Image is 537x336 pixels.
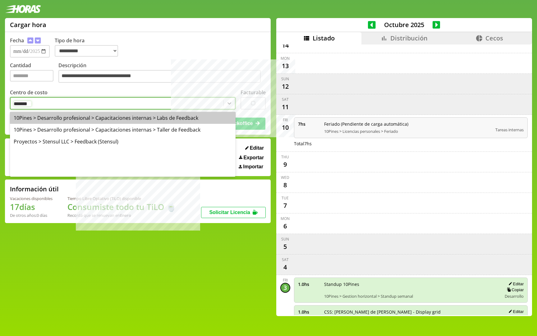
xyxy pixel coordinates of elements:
div: Sat [282,97,289,102]
button: Editar [243,145,266,151]
b: Enero [120,212,131,218]
span: Tareas internas [495,127,524,133]
button: Editar [507,309,524,314]
span: 7 hs [298,121,320,127]
div: Proyectos > Stensul LLC > Feedback (Stensul) [10,136,236,147]
div: 9 [280,160,290,170]
button: Copiar [505,287,524,292]
div: 10Pines > Desarrollo profesional > Capacitaciones internas > Taller de Feedback [10,124,236,136]
h2: Información útil [10,185,59,193]
div: Sun [281,236,289,242]
label: Fecha [10,37,24,44]
span: Desarrollo [505,293,524,299]
div: Wed [281,175,289,180]
label: Facturable [241,89,266,96]
div: Thu [281,154,289,160]
div: Tiempo Libre Optativo (TiLO) disponible [67,196,176,201]
div: 8 [280,180,290,190]
div: Mon [281,216,290,221]
button: Exportar [237,155,266,161]
span: Enviar al backoffice [206,121,253,126]
span: 1.0 hs [298,281,320,287]
span: Cecos [485,34,503,42]
span: Exportar [243,155,264,161]
div: Recordá que se renuevan en [67,212,176,218]
textarea: Descripción [58,70,261,83]
h1: Cargar hora [10,21,46,29]
label: Descripción [58,62,266,85]
span: CSS: [PERSON_NAME] de [PERSON_NAME] - Display grid [324,309,498,315]
span: 10Pines > Gestion horizontal > Standup semanal [324,293,498,299]
span: 1.0 hs [298,309,320,315]
div: Vacaciones disponibles [10,196,53,201]
label: Tipo de hora [55,37,123,58]
div: 5 [280,242,290,252]
button: Editar [507,281,524,287]
div: 7 [280,201,290,211]
span: Feriado (Pendiente de carga automática) [324,121,491,127]
div: Fri [283,117,288,123]
div: 6 [280,221,290,231]
button: Solicitar Licencia [201,207,266,218]
div: 12 [280,82,290,91]
label: Centro de costo [10,89,48,96]
div: 10Pines > Desarrollo profesional > Capacitaciones internas > Labs de Feedback [10,112,236,124]
div: 10 [280,123,290,133]
img: logotipo [5,5,41,13]
div: 11 [280,102,290,112]
span: Editar [250,145,264,151]
h1: 17 días [10,201,53,212]
div: Sat [282,257,289,262]
div: Total 7 hs [294,141,528,147]
input: Cantidad [10,70,53,82]
span: Octubre 2025 [376,21,433,29]
div: scrollable content [276,44,532,315]
span: 10Pines > Licencias personales > Feriado [324,128,491,134]
div: 14 [280,40,290,50]
div: Mon [281,56,290,61]
h1: Consumiste todo tu TiLO 🍵 [67,201,176,212]
div: Tue [282,195,289,201]
div: Fri [283,278,288,283]
span: Distribución [390,34,428,42]
span: Solicitar Licencia [209,210,250,215]
label: Cantidad [10,62,58,85]
div: 3 [280,283,290,293]
div: Sun [281,76,289,82]
span: Importar [243,164,263,170]
div: De otros años: 0 días [10,212,53,218]
span: Standup 10Pines [324,281,498,287]
select: Tipo de hora [55,45,118,57]
div: 13 [280,61,290,71]
span: Listado [313,34,335,42]
div: 4 [280,262,290,272]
